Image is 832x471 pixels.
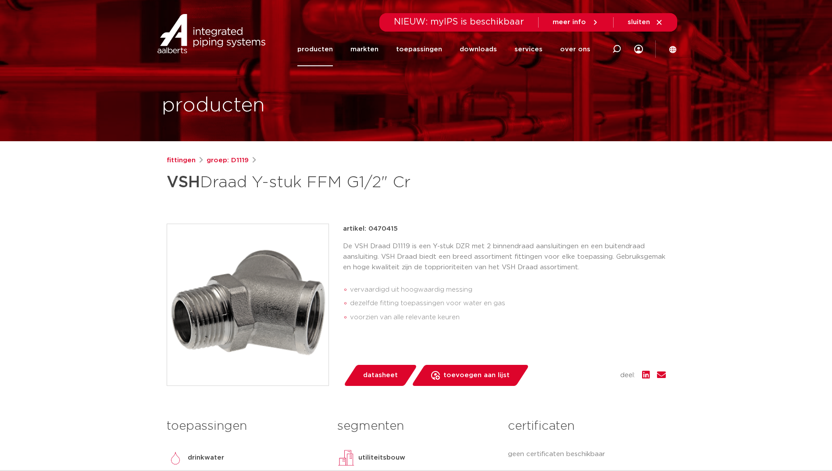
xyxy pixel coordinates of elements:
span: sluiten [628,19,650,25]
a: services [514,32,543,66]
a: sluiten [628,18,663,26]
a: markten [350,32,379,66]
span: NIEUW: myIPS is beschikbaar [394,18,524,26]
h3: certificaten [508,417,665,435]
a: downloads [460,32,497,66]
h3: segmenten [337,417,495,435]
p: utiliteitsbouw [358,453,405,463]
h1: Draad Y-stuk FFM G1/2" Cr [167,169,496,196]
a: fittingen [167,155,196,166]
span: meer info [553,19,586,25]
p: De VSH Draad D1119 is een Y-stuk DZR met 2 binnendraad aansluitingen en een buitendraad aansluiti... [343,241,666,273]
li: vervaardigd uit hoogwaardig messing [350,283,666,297]
a: producten [297,32,333,66]
img: Product Image for VSH Draad Y-stuk FFM G1/2" Cr [167,224,329,385]
li: voorzien van alle relevante keuren [350,310,666,325]
a: toepassingen [396,32,442,66]
h1: producten [162,92,265,120]
span: datasheet [363,368,398,382]
img: drinkwater [167,449,184,467]
strong: VSH [167,175,200,190]
p: artikel: 0470415 [343,224,398,234]
a: datasheet [343,365,418,386]
h3: toepassingen [167,417,324,435]
p: drinkwater [188,453,224,463]
img: utiliteitsbouw [337,449,355,467]
a: groep: D1119 [207,155,249,166]
li: dezelfde fitting toepassingen voor water en gas [350,296,666,310]
nav: Menu [297,32,590,66]
a: meer info [553,18,599,26]
a: over ons [560,32,590,66]
span: toevoegen aan lijst [443,368,510,382]
p: geen certificaten beschikbaar [508,449,665,460]
span: deel: [620,370,635,381]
